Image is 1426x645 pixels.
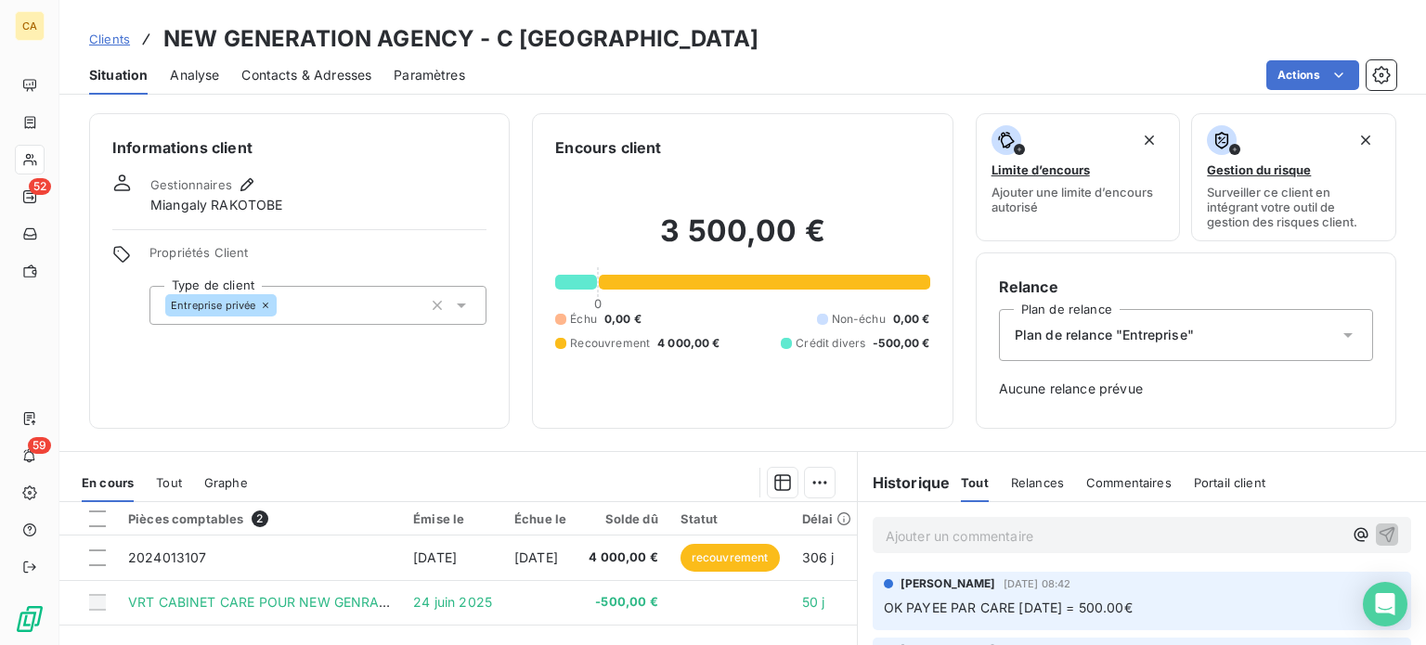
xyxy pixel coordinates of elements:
span: Ajouter une limite d’encours autorisé [992,185,1165,214]
span: recouvrement [681,544,780,572]
span: OK PAYEE PAR CARE [DATE] = 500.00€ [884,600,1133,615]
span: Tout [156,475,182,490]
span: Tout [961,475,989,490]
span: Surveiller ce client en intégrant votre outil de gestion des risques client. [1207,185,1381,229]
span: Relances [1011,475,1064,490]
span: Recouvrement [570,335,650,352]
div: CA [15,11,45,41]
span: Situation [89,66,148,84]
a: Clients [89,30,130,48]
span: [DATE] [514,549,558,565]
button: Limite d’encoursAjouter une limite d’encours autorisé [976,113,1181,241]
h2: 3 500,00 € [555,213,929,268]
span: Aucune relance prévue [999,380,1373,398]
span: [DATE] [413,549,457,565]
span: 50 j [802,594,825,610]
span: 306 j [802,549,835,565]
span: Graphe [204,475,248,490]
span: VRT CABINET CARE POUR NEW GENRATION AGENCY - 20240 [128,594,527,610]
span: 59 [28,437,51,454]
div: Échue le [514,511,566,526]
h6: Relance [999,276,1373,298]
span: 2 [252,510,268,527]
input: Ajouter une valeur [277,297,292,314]
span: 0,00 € [893,311,930,328]
span: Non-échu [832,311,886,328]
span: Gestionnaires [150,177,232,192]
div: Pièces comptables [128,510,391,527]
img: Logo LeanPay [15,604,45,634]
span: 52 [29,178,51,195]
span: Analyse [170,66,219,84]
div: Statut [681,511,780,526]
span: Propriétés Client [149,245,486,271]
span: 0,00 € [604,311,642,328]
div: Délai [802,511,852,526]
span: 4 000,00 € [589,548,658,567]
span: -500,00 € [873,335,929,352]
span: [PERSON_NAME] [901,575,996,592]
div: Solde dû [589,511,658,526]
span: En cours [82,475,134,490]
span: 24 juin 2025 [413,594,492,610]
div: Open Intercom Messenger [1363,582,1407,626]
span: Miangaly RAKOTOBE [150,196,283,214]
span: 4 000,00 € [657,335,720,352]
span: Limite d’encours [992,162,1090,177]
span: Gestion du risque [1207,162,1311,177]
button: Actions [1266,60,1359,90]
span: Plan de relance "Entreprise" [1015,326,1194,344]
h6: Encours client [555,136,661,159]
span: [DATE] 08:42 [1004,578,1071,589]
span: -500,00 € [589,593,658,612]
span: Clients [89,32,130,46]
h6: Informations client [112,136,486,159]
span: Contacts & Adresses [241,66,371,84]
h3: NEW GENERATION AGENCY - C [GEOGRAPHIC_DATA] [163,22,758,56]
span: 2024013107 [128,549,207,565]
h6: Historique [858,471,951,494]
span: 0 [594,296,602,311]
div: Émise le [413,511,492,526]
span: Échu [570,311,597,328]
span: Portail client [1194,475,1265,490]
span: Commentaires [1086,475,1172,490]
span: Paramètres [394,66,465,84]
a: 52 [15,182,44,212]
button: Gestion du risqueSurveiller ce client en intégrant votre outil de gestion des risques client. [1191,113,1396,241]
span: Entreprise privée [171,300,256,311]
span: Crédit divers [796,335,865,352]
